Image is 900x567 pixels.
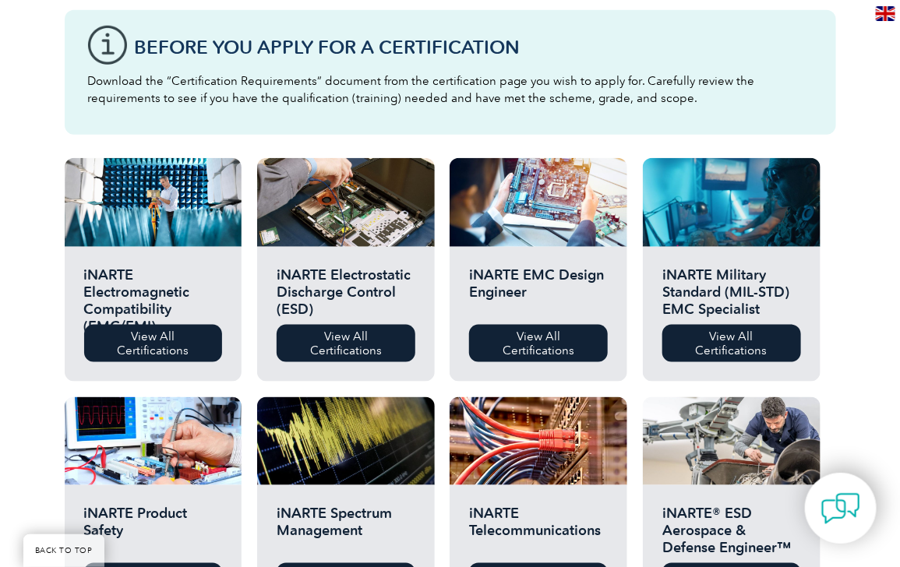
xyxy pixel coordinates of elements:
[84,505,223,551] h2: iNARTE Product Safety
[23,534,104,567] a: BACK TO TOP
[662,266,801,313] h2: iNARTE Military Standard (MIL-STD) EMC Specialist
[469,266,608,313] h2: iNARTE EMC Design Engineer
[876,6,895,21] img: en
[662,505,801,551] h2: iNARTE® ESD Aerospace & Defense Engineer™
[821,489,860,528] img: contact-chat.png
[469,325,608,362] a: View All Certifications
[277,325,415,362] a: View All Certifications
[277,505,415,551] h2: iNARTE Spectrum Management
[135,37,813,57] h3: Before You Apply For a Certification
[469,505,608,551] h2: iNARTE Telecommunications
[84,325,223,362] a: View All Certifications
[662,325,801,362] a: View All Certifications
[277,266,415,313] h2: iNARTE Electrostatic Discharge Control (ESD)
[88,72,813,107] p: Download the “Certification Requirements” document from the certification page you wish to apply ...
[84,266,223,313] h2: iNARTE Electromagnetic Compatibility (EMC/EMI)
